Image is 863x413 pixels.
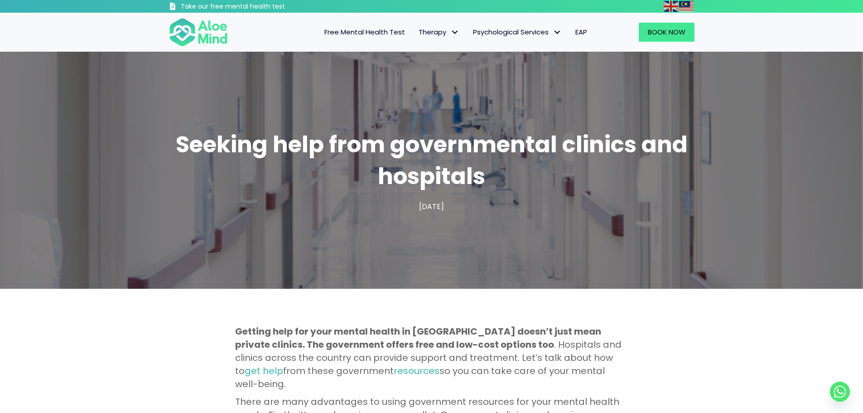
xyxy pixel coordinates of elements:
[394,364,439,377] a: resources
[648,27,685,37] span: Book Now
[551,26,564,39] span: Psychological Services: submenu
[466,23,569,42] a: Psychological ServicesPsychological Services: submenu
[448,26,462,39] span: Therapy: submenu
[176,128,688,192] span: Seeking help from governmental clinics and hospitals
[235,325,601,351] strong: Getting help for your mental health in [GEOGRAPHIC_DATA] doesn’t just mean private clinics. The g...
[324,27,405,37] span: Free Mental Health Test
[679,1,694,11] a: Malay
[169,2,333,13] a: Take our free mental health test
[235,325,628,391] p: . Hospitals and clinics across the country can provide support and treatment. Let’s talk about ho...
[318,23,412,42] a: Free Mental Health Test
[679,1,694,12] img: ms
[664,1,679,11] a: English
[639,23,694,42] a: Book Now
[181,2,333,11] h3: Take our free mental health test
[240,23,594,42] nav: Menu
[830,382,850,402] a: Whatsapp
[419,201,444,212] span: [DATE]
[419,27,459,37] span: Therapy
[412,23,466,42] a: TherapyTherapy: submenu
[575,27,587,37] span: EAP
[569,23,594,42] a: EAP
[245,364,283,377] a: get help
[664,1,678,12] img: en
[473,27,562,37] span: Psychological Services
[169,17,228,47] img: Aloe mind Logo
